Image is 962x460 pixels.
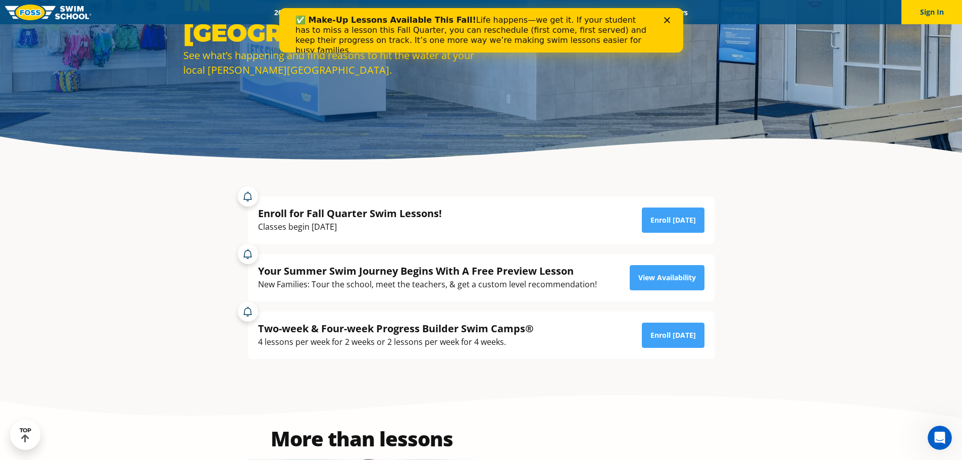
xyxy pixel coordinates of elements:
[20,427,31,443] div: TOP
[258,220,442,234] div: Classes begin [DATE]
[279,8,683,53] iframe: Intercom live chat banner
[258,278,597,291] div: New Families: Tour the school, meet the teachers, & get a custom level recommendation!
[266,8,329,17] a: 2025 Calendar
[642,208,704,233] a: Enroll [DATE]
[258,322,534,335] div: Two-week & Four-week Progress Builder Swim Camps®
[371,8,460,17] a: Swim Path® Program
[460,8,516,17] a: About FOSS
[642,323,704,348] a: Enroll [DATE]
[258,264,597,278] div: Your Summer Swim Journey Begins With A Free Preview Lesson
[258,335,534,349] div: 4 lessons per week for 2 weeks or 2 lessons per week for 4 weeks.
[928,426,952,450] iframe: Intercom live chat
[654,8,696,17] a: Careers
[630,265,704,290] a: View Availability
[5,5,91,20] img: FOSS Swim School Logo
[329,8,371,17] a: Schools
[258,207,442,220] div: Enroll for Fall Quarter Swim Lessons!
[516,8,623,17] a: Swim Like [PERSON_NAME]
[16,7,197,17] b: ✅ Make-Up Lessons Available This Fall!
[183,48,476,77] div: See what’s happening and find reasons to hit the water at your local [PERSON_NAME][GEOGRAPHIC_DATA].
[248,429,476,449] h2: More than lessons
[16,7,372,47] div: Life happens—we get it. If your student has to miss a lesson this Fall Quarter, you can reschedul...
[385,9,395,15] div: Close
[623,8,654,17] a: Blog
